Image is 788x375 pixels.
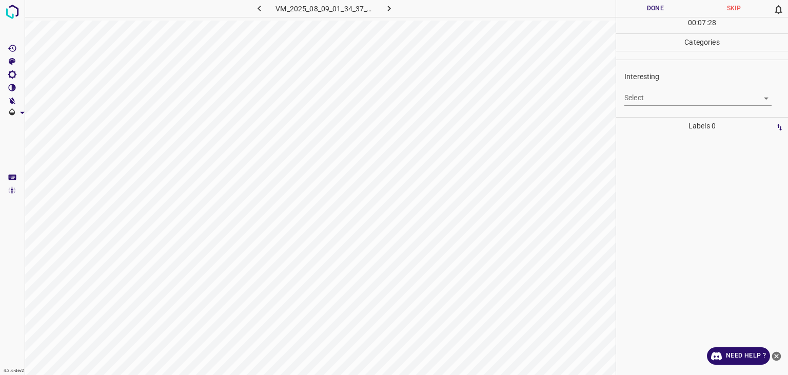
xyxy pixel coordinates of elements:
[688,17,716,33] div: : :
[624,71,788,82] p: Interesting
[619,118,785,135] p: Labels 0
[698,17,706,28] p: 07
[3,3,22,21] img: logo
[275,3,372,17] h6: VM_2025_08_09_01_34_37_676_04.gif
[770,347,783,365] button: close-help
[708,17,716,28] p: 28
[707,347,770,365] a: Need Help ?
[616,34,788,51] p: Categories
[1,367,27,375] div: 4.3.6-dev2
[688,17,696,28] p: 00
